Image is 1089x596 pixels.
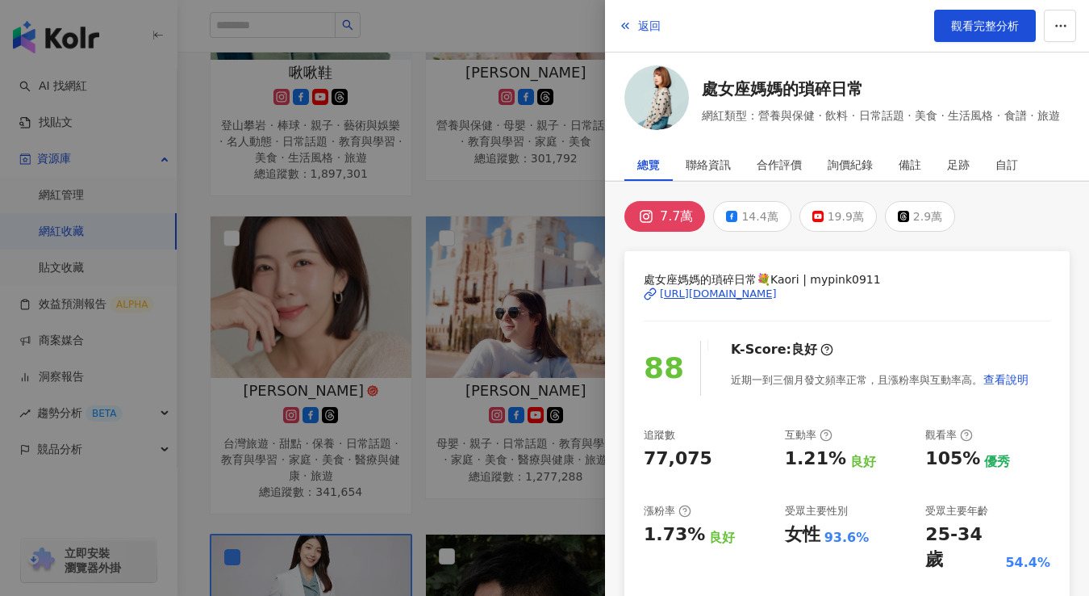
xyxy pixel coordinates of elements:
[660,205,693,228] div: 7.7萬
[913,205,942,228] div: 2.9萬
[785,447,846,472] div: 1.21%
[660,287,777,301] div: [URL][DOMAIN_NAME]
[934,10,1036,42] a: 觀看完整分析
[624,201,705,232] button: 7.7萬
[644,447,712,472] div: 77,075
[899,149,921,181] div: 備註
[828,205,864,228] div: 19.9萬
[925,447,980,472] div: 105%
[785,523,820,548] div: 女性
[951,19,1019,32] span: 觀看完整分析
[785,504,848,518] div: 受眾主要性別
[644,287,1050,301] a: [URL][DOMAIN_NAME]
[983,363,1029,396] button: 查看說明
[850,453,876,471] div: 良好
[995,149,1018,181] div: 自訂
[702,78,1060,100] a: 處女座媽媽的瑣碎日常
[731,363,1029,396] div: 近期一到三個月發文頻率正常，且漲粉率與互動率高。
[624,65,689,136] a: KOL Avatar
[757,149,802,181] div: 合作評價
[741,205,778,228] div: 14.4萬
[1005,554,1050,572] div: 54.4%
[644,428,675,443] div: 追蹤數
[785,428,832,443] div: 互動率
[947,149,970,181] div: 足跡
[686,149,731,181] div: 聯絡資訊
[702,107,1060,124] span: 網紅類型：營養與保健 · 飲料 · 日常話題 · 美食 · 生活風格 · 食譜 · 旅遊
[984,453,1010,471] div: 優秀
[644,271,1050,288] span: 處女座媽媽的瑣碎日常💐Kaori | mypink0911
[644,523,705,548] div: 1.73%
[638,19,661,32] span: 返回
[828,149,873,181] div: 詢價紀錄
[885,201,955,232] button: 2.9萬
[713,201,791,232] button: 14.4萬
[925,428,973,443] div: 觀看率
[624,65,689,130] img: KOL Avatar
[731,341,833,359] div: K-Score :
[983,373,1028,386] span: 查看說明
[709,529,735,547] div: 良好
[824,529,870,547] div: 93.6%
[644,346,684,392] div: 88
[618,10,661,42] button: 返回
[791,341,817,359] div: 良好
[637,149,660,181] div: 總覽
[799,201,877,232] button: 19.9萬
[925,523,1001,573] div: 25-34 歲
[644,504,691,518] div: 漲粉率
[925,504,988,518] div: 受眾主要年齡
